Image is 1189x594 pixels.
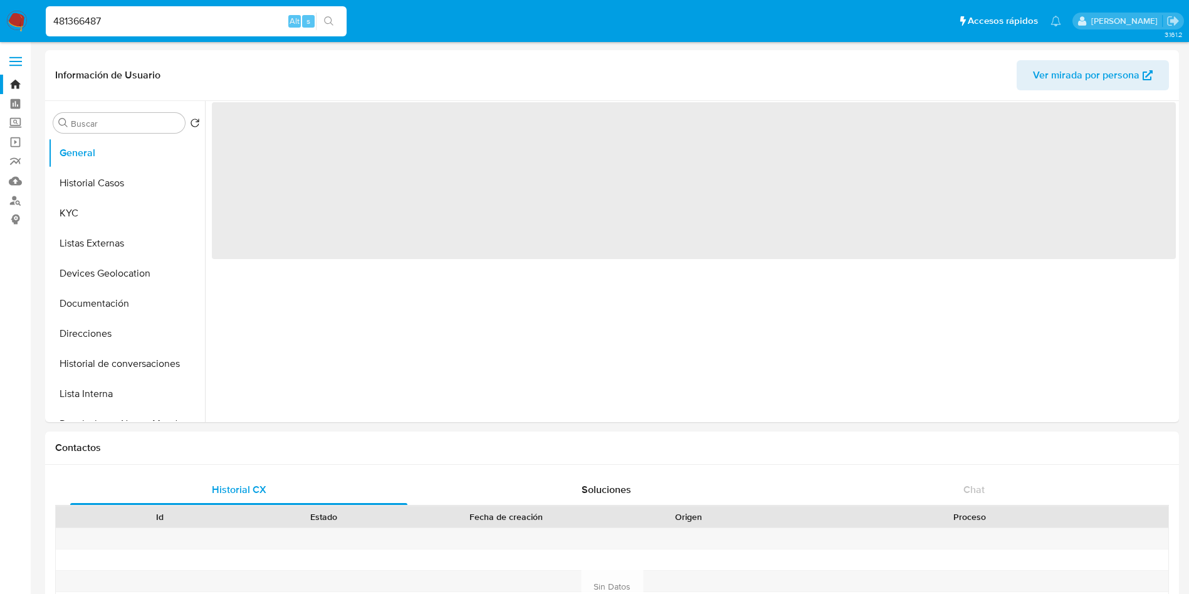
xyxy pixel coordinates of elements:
span: Chat [963,482,985,497]
a: Notificaciones [1050,16,1061,26]
p: ivonne.perezonofre@mercadolibre.com.mx [1091,15,1162,27]
div: Fecha de creación [415,511,598,523]
button: Restricciones Nuevo Mundo [48,409,205,439]
span: Ver mirada por persona [1033,60,1139,90]
input: Buscar [71,118,180,129]
button: Devices Geolocation [48,258,205,289]
h1: Información de Usuario [55,69,160,82]
span: Alt [290,15,300,27]
button: Volver al orden por defecto [190,118,200,132]
button: Direcciones [48,319,205,349]
span: Accesos rápidos [968,14,1038,28]
button: search-icon [316,13,342,30]
span: Soluciones [582,482,631,497]
button: Listas Externas [48,228,205,258]
input: Buscar usuario o caso... [46,13,347,29]
span: ‌ [212,102,1176,259]
h1: Contactos [55,442,1169,454]
button: Historial de conversaciones [48,349,205,379]
span: s [306,15,310,27]
button: KYC [48,198,205,228]
button: Documentación [48,289,205,319]
button: Ver mirada por persona [1017,60,1169,90]
div: Origen [615,511,762,523]
button: Lista Interna [48,379,205,409]
div: Proceso [780,511,1160,523]
div: Id [86,511,233,523]
button: Historial Casos [48,168,205,198]
div: Estado [251,511,397,523]
span: Historial CX [212,482,266,497]
button: Buscar [58,118,68,128]
a: Salir [1166,14,1180,28]
button: General [48,138,205,168]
